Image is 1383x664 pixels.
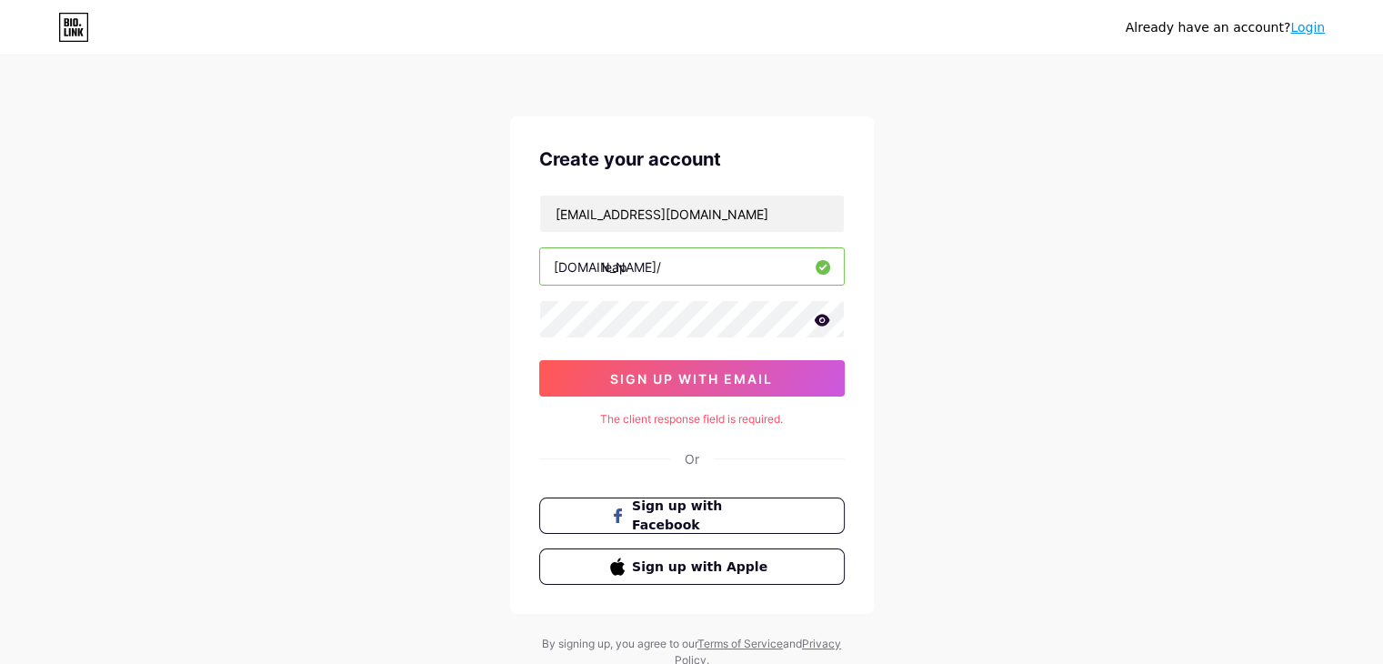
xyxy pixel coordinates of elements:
button: Sign up with Apple [539,548,845,585]
div: Or [685,449,699,468]
a: Terms of Service [697,637,783,650]
div: The client response field is required. [539,411,845,428]
div: Create your account [539,146,845,173]
span: Sign up with Facebook [632,497,773,535]
button: Sign up with Facebook [539,498,845,534]
div: Already have an account? [1126,18,1325,37]
span: sign up with email [610,371,773,387]
span: Sign up with Apple [632,558,773,577]
a: Login [1290,20,1325,35]
input: username [540,248,844,285]
div: [DOMAIN_NAME]/ [554,257,661,277]
button: sign up with email [539,360,845,397]
input: Email [540,196,844,232]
